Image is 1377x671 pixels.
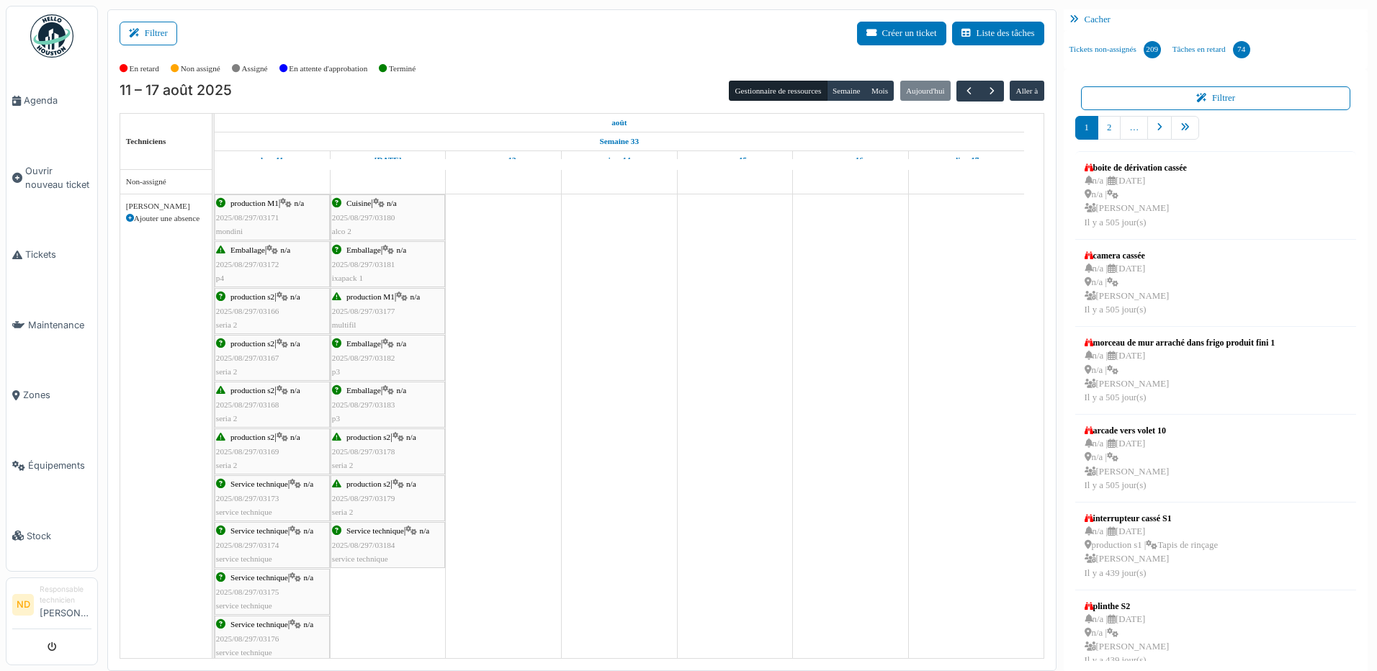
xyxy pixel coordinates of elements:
span: 2025/08/297/03171 [216,213,279,222]
button: Créer un ticket [857,22,946,45]
div: plinthe S2 [1085,600,1170,613]
span: multifil [332,320,356,329]
button: Suivant [980,81,1004,102]
button: Liste des tâches [952,22,1044,45]
span: 2025/08/297/03184 [332,541,395,549]
span: n/a [411,292,421,301]
div: | [332,524,444,566]
span: p4 [216,274,224,282]
span: seria 2 [216,367,238,376]
span: n/a [406,433,416,441]
a: Stock [6,500,97,571]
div: Non-assigné [126,176,206,188]
span: n/a [281,246,291,254]
span: production s2 [346,433,390,441]
span: production s2 [230,339,274,348]
span: Emballage [346,339,381,348]
span: Stock [27,529,91,543]
span: seria 2 [332,508,354,516]
span: n/a [420,526,430,535]
h2: 11 – 17 août 2025 [120,82,232,99]
a: Agenda [6,66,97,136]
a: Semaine 33 [596,132,642,150]
span: Service technique [230,620,288,629]
div: | [332,431,444,472]
div: n/a | [DATE] n/a | [PERSON_NAME] Il y a 505 jour(s) [1085,349,1275,405]
span: seria 2 [216,461,238,469]
div: camera cassée [1085,249,1170,262]
span: production M1 [346,292,395,301]
div: Ajouter une absence [126,212,206,225]
a: arcade vers volet 10 n/a |[DATE] n/a | [PERSON_NAME]Il y a 505 jour(s) [1081,420,1173,496]
div: | [332,290,444,332]
button: Aujourd'hui [900,81,951,101]
span: 2025/08/297/03181 [332,260,395,269]
div: | [332,197,444,238]
a: 13 août 2025 [488,151,520,169]
span: n/a [397,339,407,348]
span: 2025/08/297/03180 [332,213,395,222]
span: 2025/08/297/03178 [332,447,395,456]
a: 16 août 2025 [834,151,867,169]
span: 2025/08/297/03183 [332,400,395,409]
nav: pager [1075,116,1357,151]
a: boite de dérivation cassée n/a |[DATE] n/a | [PERSON_NAME]Il y a 505 jour(s) [1081,158,1190,233]
a: morceau de mur arraché dans frigo produit fini 1 n/a |[DATE] n/a | [PERSON_NAME]Il y a 505 jour(s) [1081,333,1279,408]
div: | [216,571,328,613]
span: n/a [290,433,300,441]
span: n/a [387,199,397,207]
span: seria 2 [332,461,354,469]
span: Tickets [25,248,91,261]
a: … [1120,116,1148,140]
span: Ouvrir nouveau ticket [25,164,91,192]
span: 2025/08/297/03175 [216,587,279,596]
span: service technique [332,554,388,563]
div: | [332,243,444,285]
li: ND [12,594,34,616]
span: seria 2 [216,414,238,423]
div: | [216,431,328,472]
span: 2025/08/297/03173 [216,494,279,503]
span: production M1 [230,199,279,207]
button: Semaine [827,81,866,101]
div: n/a | [DATE] n/a | [PERSON_NAME] Il y a 439 jour(s) [1085,613,1170,668]
span: Zones [23,388,91,402]
a: Maintenance [6,290,97,361]
label: Terminé [389,63,416,75]
a: Tickets [6,220,97,290]
div: | [332,384,444,425]
span: 2025/08/297/03174 [216,541,279,549]
span: service technique [216,554,272,563]
label: Assigné [242,63,268,75]
span: ixapack 1 [332,274,363,282]
a: 1 [1075,116,1098,140]
div: n/a | [DATE] production s1 | Tapis de rinçage [PERSON_NAME] Il y a 439 jour(s) [1085,525,1218,580]
span: Emballage [230,246,265,254]
span: n/a [304,620,314,629]
span: seria 2 [216,320,238,329]
a: Tâches en retard [1167,30,1256,69]
span: p3 [332,414,340,423]
button: Filtrer [120,22,177,45]
a: 12 août 2025 [371,151,405,169]
a: 17 août 2025 [950,151,982,169]
label: En retard [130,63,159,75]
span: 2025/08/297/03167 [216,353,279,362]
span: 2025/08/297/03168 [216,400,279,409]
div: | [332,477,444,519]
div: interrupteur cassé S1 [1085,512,1218,525]
span: 2025/08/297/03172 [216,260,279,269]
a: 2 [1098,116,1121,140]
span: mondini [216,227,243,235]
span: service technique [216,648,272,657]
a: ND Responsable technicien[PERSON_NAME] [12,584,91,629]
a: 11 août 2025 [608,114,630,132]
a: camera cassée n/a |[DATE] n/a | [PERSON_NAME]Il y a 505 jour(s) [1081,246,1173,321]
span: n/a [304,479,314,488]
span: Techniciens [126,137,166,145]
div: | [216,524,328,566]
span: Cuisine [346,199,371,207]
span: production s2 [230,386,274,395]
span: production s2 [230,433,274,441]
